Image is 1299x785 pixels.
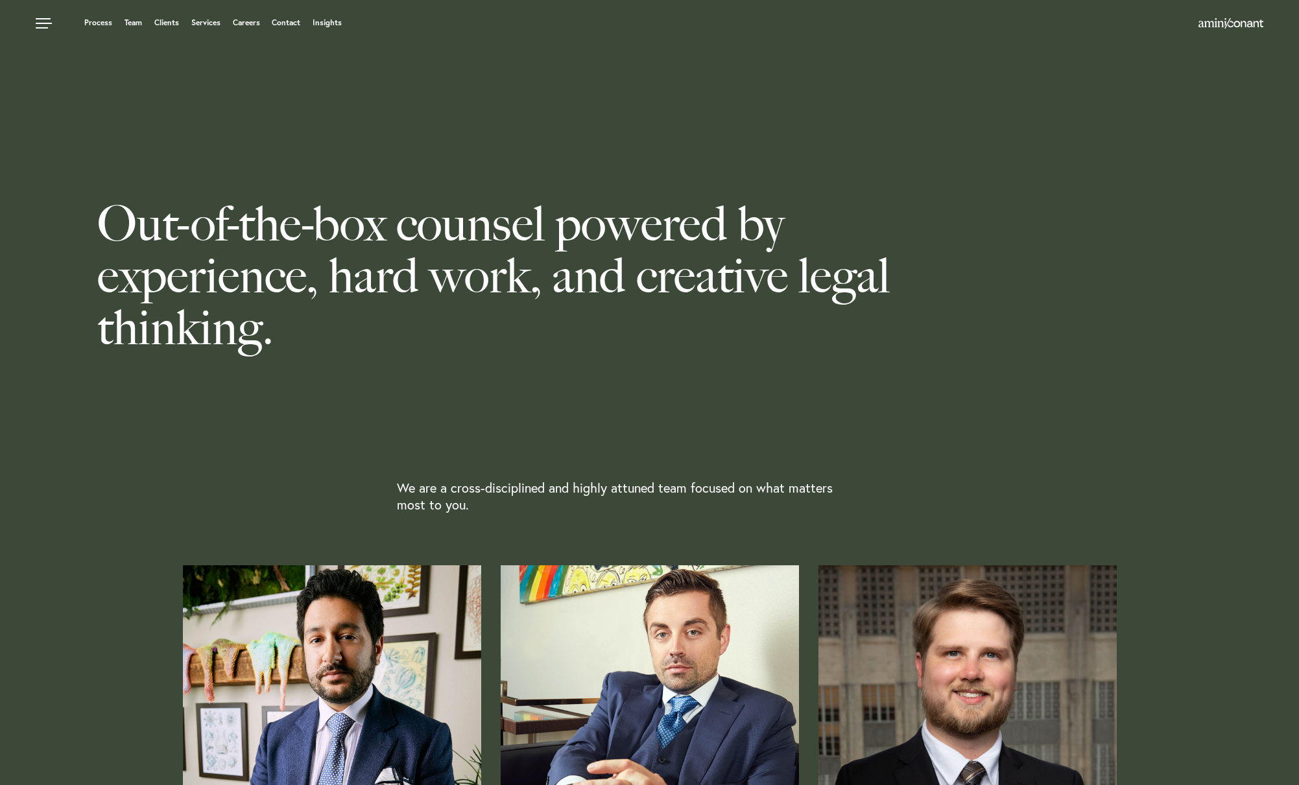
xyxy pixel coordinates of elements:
a: Services [191,19,220,27]
a: Careers [233,19,260,27]
a: Home [1198,19,1263,29]
a: Clients [154,19,179,27]
a: Insights [313,19,342,27]
p: We are a cross-disciplined and highly attuned team focused on what matters most to you. [397,480,833,513]
a: Process [84,19,112,27]
a: Contact [272,19,300,27]
a: Team [125,19,142,27]
img: Amini & Conant [1198,18,1263,29]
